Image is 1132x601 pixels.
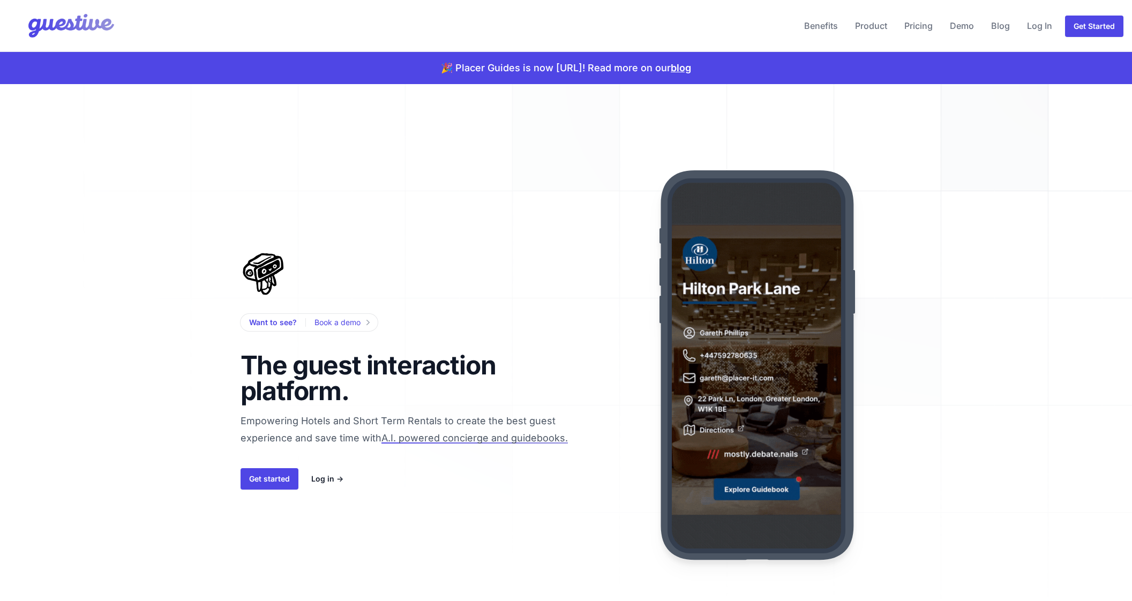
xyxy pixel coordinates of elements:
[311,472,343,485] a: Log in →
[671,62,691,73] a: blog
[987,13,1014,39] a: Blog
[314,316,369,329] a: Book a demo
[241,352,515,404] h1: The guest interaction platform.
[241,415,601,490] span: Empowering Hotels and Short Term Rentals to create the best guest experience and save time with
[241,468,298,490] a: Get started
[851,13,891,39] a: Product
[1065,16,1123,37] a: Get Started
[900,13,937,39] a: Pricing
[946,13,978,39] a: Demo
[381,432,568,444] span: A.I. powered concierge and guidebooks.
[441,61,691,76] p: 🎉 Placer Guides is now [URL]! Read more on our
[800,13,842,39] a: Benefits
[1023,13,1056,39] a: Log In
[9,4,117,47] img: Your Company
